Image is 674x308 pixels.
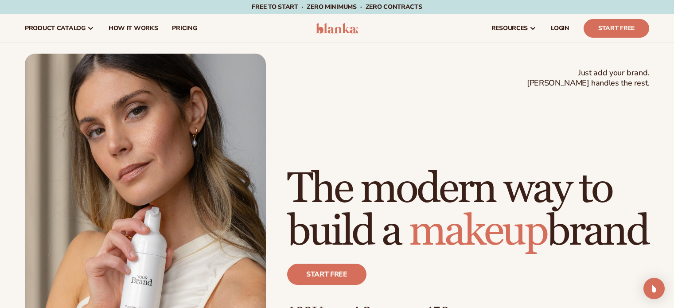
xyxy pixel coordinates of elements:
span: LOGIN [551,25,569,32]
span: Just add your brand. [PERSON_NAME] handles the rest. [527,68,649,89]
a: How It Works [101,14,165,43]
span: resources [491,25,528,32]
span: makeup [409,206,547,257]
a: Start Free [584,19,649,38]
span: product catalog [25,25,86,32]
span: Free to start · ZERO minimums · ZERO contracts [252,3,422,11]
div: Open Intercom Messenger [643,278,665,299]
span: How It Works [109,25,158,32]
span: pricing [172,25,197,32]
h1: The modern way to build a brand [287,168,649,253]
img: logo [316,23,358,34]
a: Start free [287,264,366,285]
a: LOGIN [544,14,577,43]
a: resources [484,14,544,43]
a: pricing [165,14,204,43]
a: product catalog [18,14,101,43]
